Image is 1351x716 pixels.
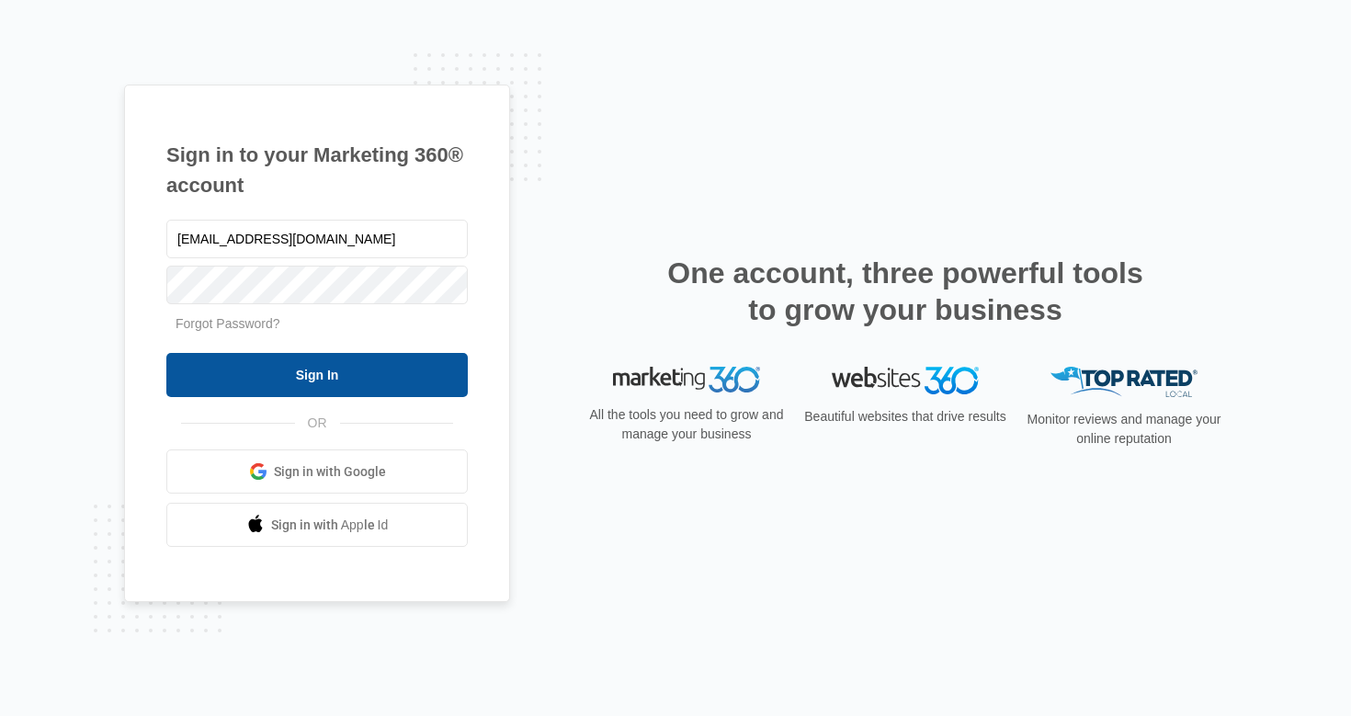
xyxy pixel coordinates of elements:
[271,516,389,535] span: Sign in with Apple Id
[166,353,468,397] input: Sign In
[295,414,340,433] span: OR
[832,367,979,393] img: Websites 360
[166,220,468,258] input: Email
[662,255,1149,328] h2: One account, three powerful tools to grow your business
[166,140,468,200] h1: Sign in to your Marketing 360® account
[1050,367,1198,397] img: Top Rated Local
[166,449,468,494] a: Sign in with Google
[1021,410,1227,449] p: Monitor reviews and manage your online reputation
[802,407,1008,426] p: Beautiful websites that drive results
[274,462,386,482] span: Sign in with Google
[584,405,789,444] p: All the tools you need to grow and manage your business
[176,316,280,331] a: Forgot Password?
[166,503,468,547] a: Sign in with Apple Id
[613,367,760,392] img: Marketing 360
